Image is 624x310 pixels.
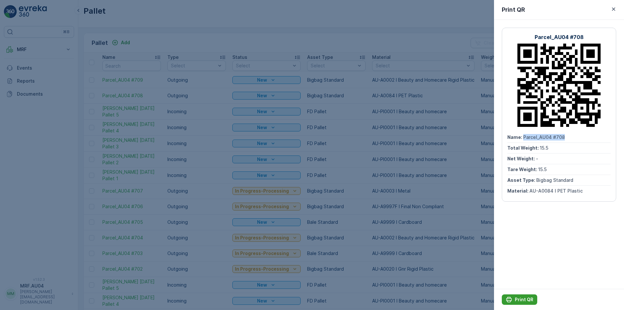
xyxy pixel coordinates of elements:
span: AU-A0084 I PET Plastic [529,188,583,194]
span: Material : [6,160,28,166]
span: Asset Type : [6,150,34,155]
span: - [536,156,538,161]
p: Print QR [502,5,525,14]
span: AU-PI0001 I Beauty and homecare [28,160,104,166]
span: 20 [36,139,42,144]
span: Net Weight : [507,156,536,161]
span: Total Weight : [6,117,38,123]
p: Print QR [515,296,533,303]
span: Name : [6,107,21,112]
p: [PERSON_NAME] [DATE] Pallet 5 [269,6,354,13]
span: Name : [507,134,523,140]
span: Material : [507,188,529,194]
span: 241 [34,128,42,134]
button: Print QR [502,294,537,305]
span: 15.5 [538,167,547,172]
span: Asset Type : [507,177,536,183]
span: 261 [38,117,46,123]
span: Tare Weight : [6,139,36,144]
span: FD Pallet [34,150,55,155]
p: Parcel_AU04 #708 [535,33,584,41]
span: Bigbag Standard [536,177,573,183]
span: Parcel_AU04 #708 [523,134,565,140]
span: Tare Weight : [507,167,538,172]
span: [PERSON_NAME] [DATE] Pallet 5 [21,107,93,112]
span: 15.5 [540,145,548,151]
span: Net Weight : [6,128,34,134]
span: Total Weight : [507,145,540,151]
